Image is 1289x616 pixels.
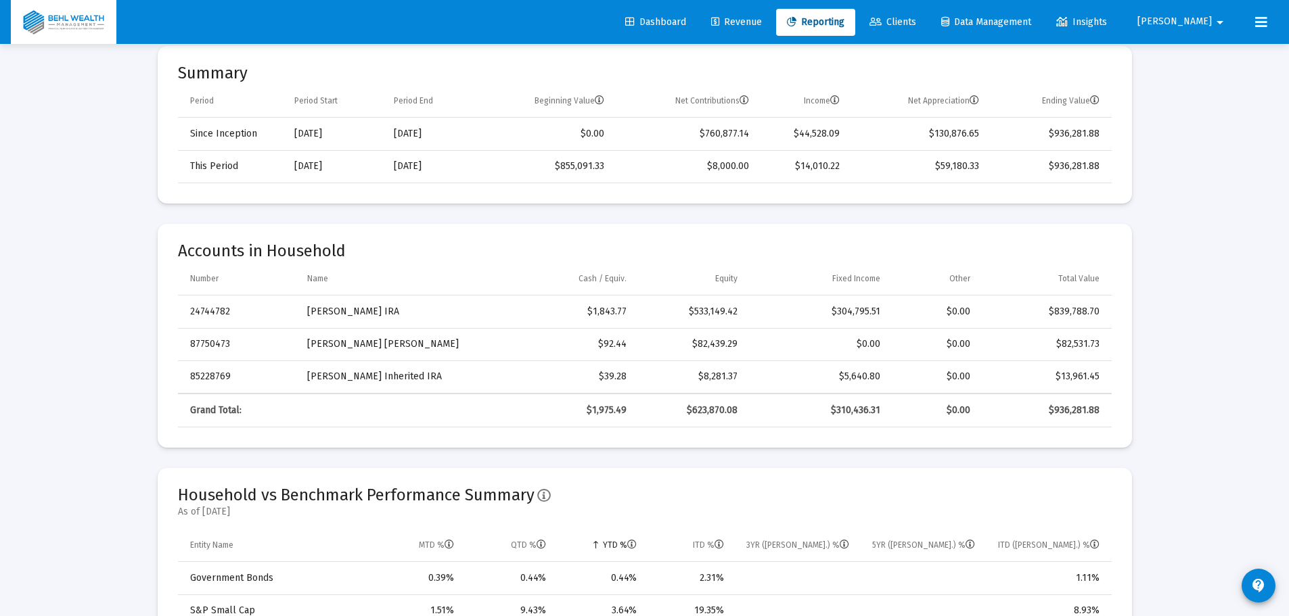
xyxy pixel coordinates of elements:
td: Column Fixed Income [747,263,890,295]
td: Column Period Start [285,85,384,118]
td: $130,876.65 [849,118,989,150]
div: $304,795.51 [756,305,880,318]
div: $13,961.45 [989,370,1100,383]
td: Column QTD % [463,529,556,562]
span: Data Management [941,16,1031,28]
td: Column Period End [384,85,478,118]
span: Dashboard [625,16,686,28]
div: $5,640.80 [756,370,880,383]
td: Column Net Contributions [614,85,759,118]
div: 0.44% [565,571,637,585]
mat-card-title: Accounts in Household [178,244,1112,258]
td: This Period [178,150,285,183]
td: Column Number [178,263,298,295]
a: Insights [1045,9,1118,36]
td: $0.00 [478,118,614,150]
div: $533,149.42 [646,305,738,318]
div: $623,870.08 [646,404,738,417]
div: Name [307,273,328,284]
span: Revenue [711,16,762,28]
td: Column Other [890,263,980,295]
span: Clients [869,16,916,28]
td: Column Total Value [980,263,1112,295]
td: [PERSON_NAME] IRA [298,295,495,328]
mat-icon: arrow_drop_down [1212,9,1228,36]
div: Net Appreciation [908,95,979,106]
div: 3YR ([PERSON_NAME].) % [746,540,849,550]
a: Dashboard [614,9,697,36]
div: $936,281.88 [989,404,1100,417]
div: Other [949,273,970,284]
div: Total Value [1058,273,1100,284]
td: $44,528.09 [759,118,849,150]
div: $0.00 [899,370,970,383]
div: 0.39% [380,571,454,585]
div: $8,281.37 [646,370,738,383]
td: $14,010.22 [759,150,849,183]
td: Column YTD % [556,529,646,562]
td: $8,000.00 [614,150,759,183]
mat-icon: contact_support [1250,577,1267,594]
td: 87750473 [178,328,298,360]
td: $760,877.14 [614,118,759,150]
div: YTD % [603,540,637,550]
div: [DATE] [394,160,469,173]
td: [PERSON_NAME] Inherited IRA [298,360,495,393]
td: Column Net Appreciation [849,85,989,118]
div: $0.00 [899,337,970,351]
span: Household vs Benchmark Performance Summary [178,485,535,504]
td: Column ITD % [646,529,733,562]
div: Grand Total: [190,404,289,417]
div: Period End [394,95,433,106]
div: Equity [715,273,738,284]
img: Dashboard [21,9,106,36]
div: [DATE] [394,127,469,141]
td: Government Bonds [178,562,371,594]
div: 1.11% [994,571,1100,585]
div: $0.00 [756,337,880,351]
div: $310,436.31 [756,404,880,417]
mat-card-title: Summary [178,66,1112,80]
div: Entity Name [190,540,233,550]
span: Insights [1056,16,1107,28]
div: Cash / Equiv. [579,273,627,284]
div: MTD % [419,540,454,550]
div: Fixed Income [832,273,880,284]
td: 85228769 [178,360,298,393]
td: $936,281.88 [989,150,1111,183]
td: Column MTD % [370,529,463,562]
mat-card-subtitle: As of [DATE] [178,505,551,519]
td: Column Period [178,85,285,118]
div: ITD % [693,540,724,550]
div: Beginning Value [535,95,604,106]
a: Reporting [776,9,855,36]
div: QTD % [511,540,546,550]
div: $82,531.73 [989,337,1100,351]
div: $0.00 [899,305,970,318]
div: Income [804,95,840,106]
td: Column Income [759,85,849,118]
td: Column Beginning Value [478,85,614,118]
td: Column 3YR (Ann.) % [733,529,859,562]
div: $1,843.77 [504,305,627,318]
td: [PERSON_NAME] [PERSON_NAME] [298,328,495,360]
div: $839,788.70 [989,305,1100,318]
div: Period [190,95,214,106]
div: Period Start [294,95,338,106]
div: [DATE] [294,160,375,173]
span: Reporting [787,16,844,28]
td: Column Ending Value [989,85,1111,118]
td: Column Cash / Equiv. [495,263,636,295]
a: Revenue [700,9,773,36]
div: Ending Value [1042,95,1100,106]
td: Since Inception [178,118,285,150]
div: Number [190,273,219,284]
button: [PERSON_NAME] [1121,8,1244,35]
a: Clients [859,9,927,36]
td: $855,091.33 [478,150,614,183]
td: Column ITD (Ann.) % [985,529,1112,562]
div: 5YR ([PERSON_NAME].) % [872,540,975,550]
div: Data grid [178,85,1112,183]
td: 24744782 [178,295,298,328]
div: Data grid [178,263,1112,427]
